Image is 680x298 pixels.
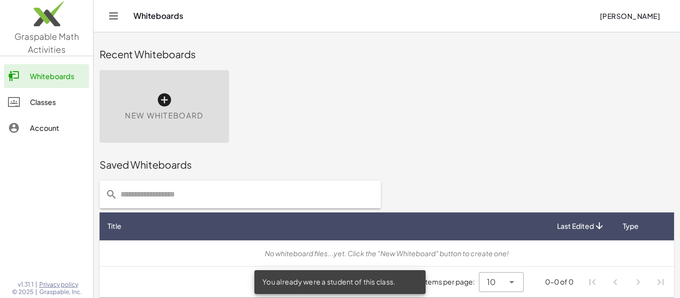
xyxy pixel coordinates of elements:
[106,189,117,200] i: prepended action
[545,277,573,287] div: 0-0 of 0
[599,11,660,20] span: [PERSON_NAME]
[254,270,426,294] div: You already were a student of this class.
[557,221,594,231] span: Last Edited
[108,221,121,231] span: Title
[35,288,37,296] span: |
[30,70,85,82] div: Whiteboards
[100,47,674,61] div: Recent Whiteboards
[30,96,85,108] div: Classes
[12,288,33,296] span: © 2025
[623,221,639,231] span: Type
[581,271,672,294] nav: Pagination Navigation
[39,281,82,289] a: Privacy policy
[106,8,121,24] button: Toggle navigation
[108,248,666,259] div: No whiteboard files...yet. Click the "New Whiteboard" button to create one!
[35,281,37,289] span: |
[18,281,33,289] span: v1.31.1
[4,116,89,140] a: Account
[4,90,89,114] a: Classes
[423,277,479,287] span: Items per page:
[100,158,674,172] div: Saved Whiteboards
[591,7,668,25] button: [PERSON_NAME]
[14,31,79,55] span: Graspable Math Activities
[39,288,82,296] span: Graspable, Inc.
[125,110,203,121] span: New Whiteboard
[4,64,89,88] a: Whiteboards
[30,122,85,134] div: Account
[487,276,496,288] span: 10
